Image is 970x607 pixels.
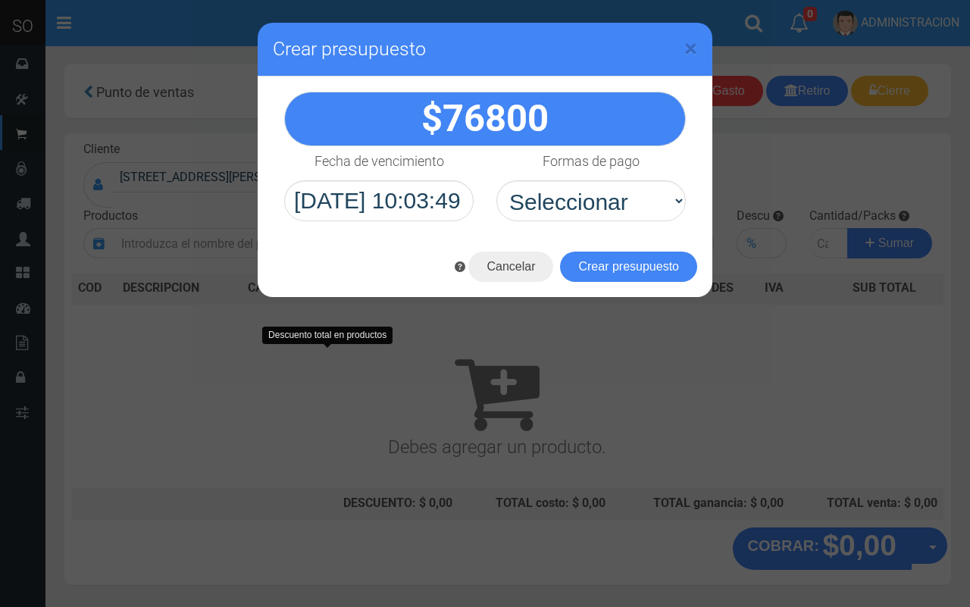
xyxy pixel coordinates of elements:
[684,36,697,61] button: Close
[543,154,640,169] h4: Formas de pago
[468,252,553,282] button: Cancelar
[273,38,697,61] h3: Crear presupuesto
[314,154,444,169] h4: Fecha de vencimiento
[421,97,549,140] strong: $
[262,327,393,344] div: Descuento total en productos
[560,252,697,282] button: Crear presupuesto
[684,34,697,63] span: ×
[443,97,549,140] span: 76800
